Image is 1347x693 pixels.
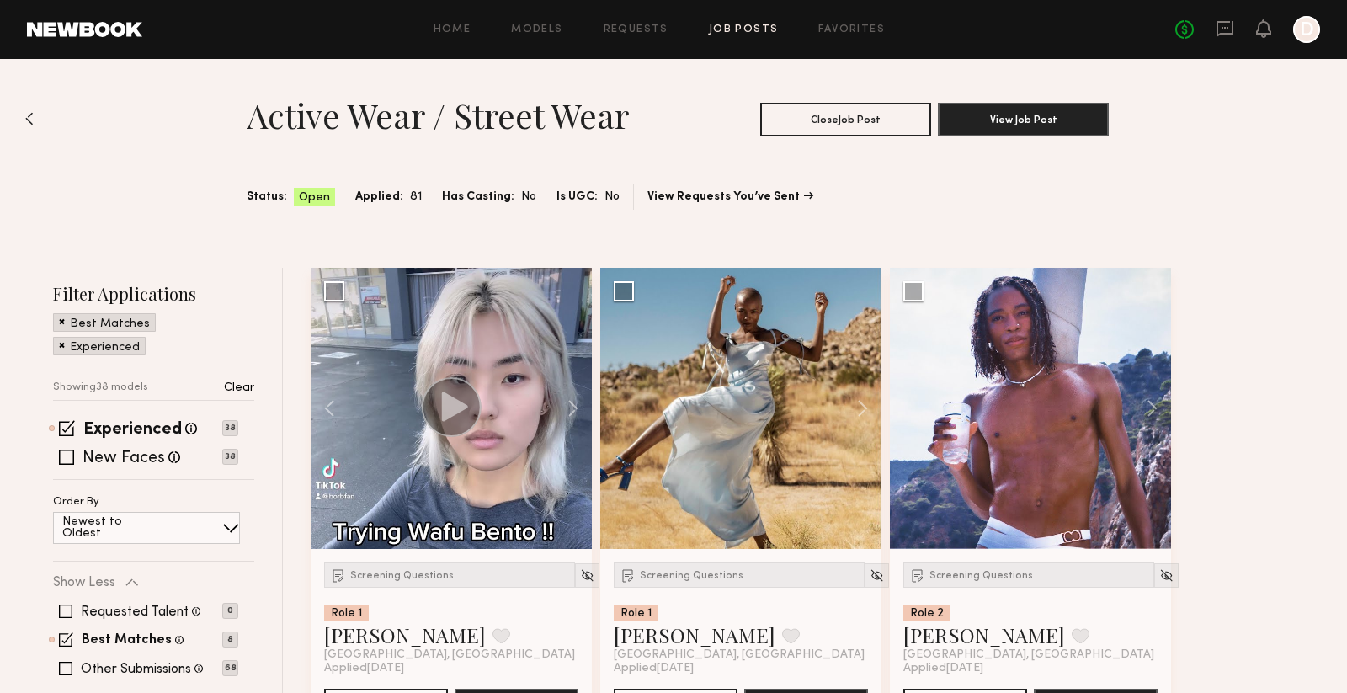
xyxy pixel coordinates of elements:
[442,188,514,206] span: Has Casting:
[83,422,182,439] label: Experienced
[324,621,486,648] a: [PERSON_NAME]
[70,342,140,354] p: Experienced
[222,449,238,465] p: 38
[53,282,254,305] h2: Filter Applications
[818,24,885,35] a: Favorites
[1159,568,1174,583] img: Unhide Model
[604,188,620,206] span: No
[938,103,1109,136] button: View Job Post
[870,568,884,583] img: Unhide Model
[324,605,369,621] div: Role 1
[614,648,865,662] span: [GEOGRAPHIC_DATA], [GEOGRAPHIC_DATA]
[434,24,471,35] a: Home
[62,516,162,540] p: Newest to Oldest
[355,188,403,206] span: Applied:
[604,24,668,35] a: Requests
[521,188,536,206] span: No
[903,662,1158,675] div: Applied [DATE]
[556,188,598,206] span: Is UGC:
[222,420,238,436] p: 38
[929,571,1033,581] span: Screening Questions
[511,24,562,35] a: Models
[580,568,594,583] img: Unhide Model
[640,571,743,581] span: Screening Questions
[614,662,868,675] div: Applied [DATE]
[410,188,422,206] span: 81
[324,662,578,675] div: Applied [DATE]
[247,188,287,206] span: Status:
[70,318,150,330] p: Best Matches
[324,648,575,662] span: [GEOGRAPHIC_DATA], [GEOGRAPHIC_DATA]
[330,567,347,584] img: Submission Icon
[903,605,950,621] div: Role 2
[620,567,636,584] img: Submission Icon
[1293,16,1320,43] a: D
[222,603,238,619] p: 0
[614,605,658,621] div: Role 1
[224,382,254,394] p: Clear
[909,567,926,584] img: Submission Icon
[222,660,238,676] p: 68
[81,605,189,619] label: Requested Talent
[247,94,629,136] h1: Active Wear / Street Wear
[903,621,1065,648] a: [PERSON_NAME]
[709,24,779,35] a: Job Posts
[83,450,165,467] label: New Faces
[760,103,931,136] button: CloseJob Post
[53,497,99,508] p: Order By
[647,191,813,203] a: View Requests You’ve Sent
[25,112,34,125] img: Back to previous page
[903,648,1154,662] span: [GEOGRAPHIC_DATA], [GEOGRAPHIC_DATA]
[53,382,148,393] p: Showing 38 models
[81,663,191,676] label: Other Submissions
[614,621,775,648] a: [PERSON_NAME]
[299,189,330,206] span: Open
[350,571,454,581] span: Screening Questions
[222,632,238,648] p: 8
[53,576,115,589] p: Show Less
[82,634,172,648] label: Best Matches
